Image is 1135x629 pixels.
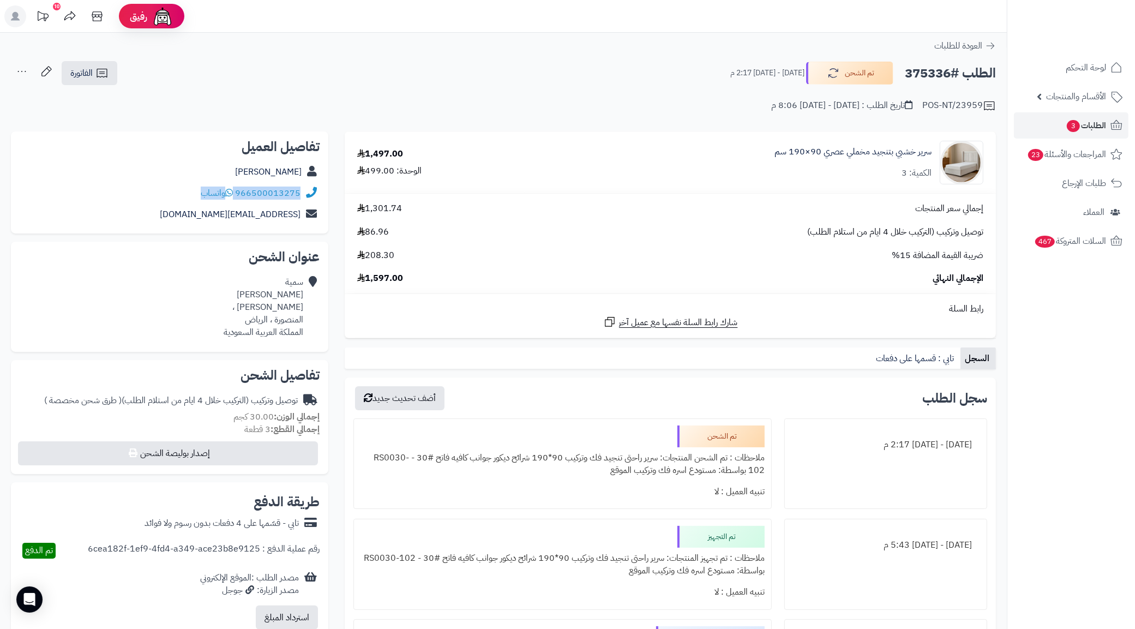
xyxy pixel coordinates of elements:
[44,394,298,407] div: توصيل وتركيب (التركيب خلال 4 ايام من استلام الطلب)
[355,386,445,410] button: أضف تحديث جديد
[1014,55,1128,81] a: لوحة التحكم
[677,426,765,447] div: تم الشحن
[53,3,61,10] div: 10
[200,584,299,597] div: مصدر الزيارة: جوجل
[44,394,122,407] span: ( طرق شحن مخصصة )
[774,146,932,158] a: سرير خشبي بتنجيد مخملي عصري 90×190 سم
[1062,176,1106,191] span: طلبات الإرجاع
[1014,170,1128,196] a: طلبات الإرجاع
[20,369,320,382] h2: تفاصيل الشحن
[70,67,93,80] span: الفاتورة
[934,39,996,52] a: العودة للطلبات
[145,517,299,530] div: تابي - قسّمها على 4 دفعات بدون رسوم ولا فوائد
[771,99,912,112] div: تاريخ الطلب : [DATE] - [DATE] 8:06 م
[357,202,402,215] span: 1,301.74
[224,276,303,338] div: سمية [PERSON_NAME] [PERSON_NAME] ، المنصورة ، الرياض المملكة العربية السعودية
[960,348,996,369] a: السجل
[29,5,56,30] a: تحديثات المنصة
[1035,236,1055,248] span: 467
[1014,141,1128,167] a: المراجعات والأسئلة23
[361,548,765,582] div: ملاحظات : تم تجهيز المنتجات: سرير راحتى تنجيد فك وتركيب 90*190 شرائح ديكور جوانب كافيه فاتح #30 -...
[1046,89,1106,104] span: الأقسام والمنتجات
[130,10,147,23] span: رفيق
[357,226,389,238] span: 86.96
[201,187,233,200] a: واتساب
[274,410,320,423] strong: إجمالي الوزن:
[1067,120,1080,132] span: 3
[235,165,302,178] a: [PERSON_NAME]
[1066,118,1106,133] span: الطلبات
[934,39,982,52] span: العودة للطلبات
[357,272,403,285] span: 1,597.00
[603,315,738,329] a: شارك رابط السلة نفسها مع عميل آخر
[872,348,960,369] a: تابي : قسمها على دفعات
[892,249,983,262] span: ضريبة القيمة المضافة 15%
[933,272,983,285] span: الإجمالي النهائي
[619,316,738,329] span: شارك رابط السلة نفسها مع عميل آخر
[88,543,320,559] div: رقم عملية الدفع : 6cea182f-1ef9-4fd4-a349-ace23b8e9125
[25,544,53,557] span: تم الدفع
[905,62,996,85] h2: الطلب #375336
[235,187,301,200] a: 966500013275
[791,535,980,556] div: [DATE] - [DATE] 5:43 م
[807,226,983,238] span: توصيل وتركيب (التركيب خلال 4 ايام من استلام الطلب)
[160,208,301,221] a: [EMAIL_ADDRESS][DOMAIN_NAME]
[18,441,318,465] button: إصدار بوليصة الشحن
[806,62,893,85] button: تم الشحن
[152,5,173,27] img: ai-face.png
[1014,228,1128,254] a: السلات المتروكة467
[357,249,394,262] span: 208.30
[730,68,804,79] small: [DATE] - [DATE] 2:17 م
[200,572,299,597] div: مصدر الطلب :الموقع الإلكتروني
[1061,29,1125,52] img: logo-2.png
[940,141,983,184] img: 1756282711-1-90x90.jpg
[1034,233,1106,249] span: السلات المتروكة
[1028,149,1043,161] span: 23
[16,586,43,613] div: Open Intercom Messenger
[357,148,403,160] div: 1,497.00
[254,495,320,508] h2: طريقة الدفع
[1066,60,1106,75] span: لوحة التحكم
[349,303,992,315] div: رابط السلة
[244,423,320,436] small: 3 قطعة
[361,447,765,481] div: ملاحظات : تم الشحن المنتجات: سرير راحتى تنجيد فك وتركيب 90*190 شرائح ديكور جوانب كافيه فاتح #30 -...
[1014,112,1128,139] a: الطلبات3
[233,410,320,423] small: 30.00 كجم
[915,202,983,215] span: إجمالي سعر المنتجات
[20,250,320,263] h2: عنوان الشحن
[902,167,932,179] div: الكمية: 3
[1014,199,1128,225] a: العملاء
[922,99,996,112] div: POS-NT/23959
[361,481,765,502] div: تنبيه العميل : لا
[922,392,987,405] h3: سجل الطلب
[271,423,320,436] strong: إجمالي القطع:
[677,526,765,548] div: تم التجهيز
[1027,147,1106,162] span: المراجعات والأسئلة
[361,582,765,603] div: تنبيه العميل : لا
[791,434,980,456] div: [DATE] - [DATE] 2:17 م
[357,165,422,177] div: الوحدة: 499.00
[1083,205,1104,220] span: العملاء
[62,61,117,85] a: الفاتورة
[20,140,320,153] h2: تفاصيل العميل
